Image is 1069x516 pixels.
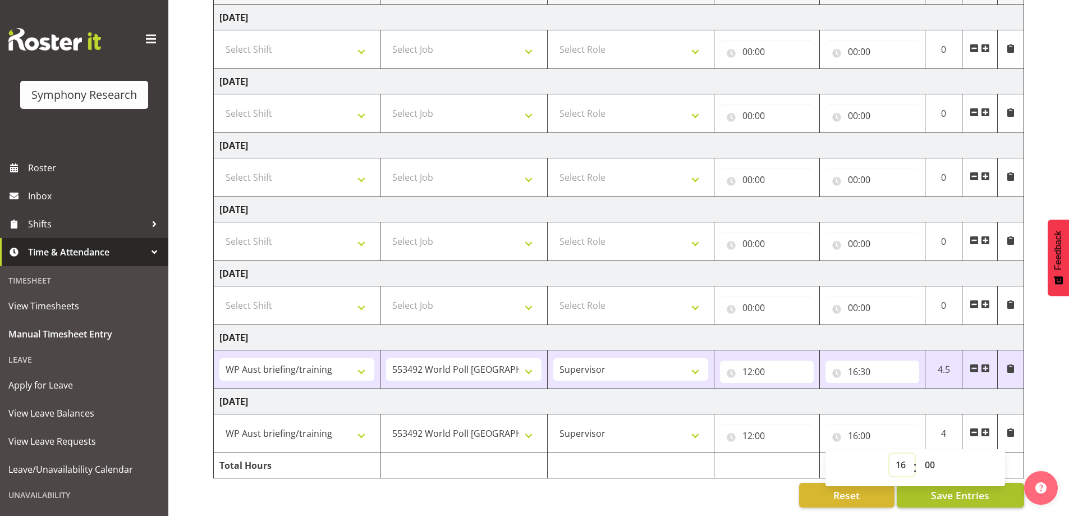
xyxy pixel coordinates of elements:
[913,454,917,482] span: :
[8,326,160,343] span: Manual Timesheet Entry
[825,40,919,63] input: Click to select...
[925,158,962,197] td: 0
[925,222,962,261] td: 0
[720,168,814,191] input: Click to select...
[3,371,166,399] a: Apply for Leave
[28,244,146,261] span: Time & Attendance
[1048,220,1069,296] button: Feedback - Show survey
[3,269,166,292] div: Timesheet
[931,488,989,503] span: Save Entries
[1053,231,1063,270] span: Feedback
[8,433,160,450] span: View Leave Requests
[720,40,814,63] input: Click to select...
[825,168,919,191] input: Click to select...
[825,104,919,127] input: Click to select...
[3,455,166,483] a: Leave/Unavailability Calendar
[3,320,166,348] a: Manual Timesheet Entry
[925,30,962,69] td: 0
[214,389,1024,414] td: [DATE]
[925,350,962,389] td: 4.5
[925,94,962,133] td: 0
[833,488,860,503] span: Reset
[925,414,962,453] td: 4
[720,424,814,447] input: Click to select...
[720,296,814,319] input: Click to select...
[3,399,166,427] a: View Leave Balances
[825,360,919,383] input: Click to select...
[1035,482,1047,494] img: help-xxl-2.png
[8,377,160,394] span: Apply for Leave
[720,360,814,383] input: Click to select...
[897,483,1024,508] button: Save Entries
[3,427,166,455] a: View Leave Requests
[214,69,1024,94] td: [DATE]
[28,216,146,232] span: Shifts
[28,159,163,176] span: Roster
[3,348,166,371] div: Leave
[8,298,160,314] span: View Timesheets
[214,5,1024,30] td: [DATE]
[3,483,166,506] div: Unavailability
[825,296,919,319] input: Click to select...
[799,483,894,508] button: Reset
[825,424,919,447] input: Click to select...
[214,197,1024,222] td: [DATE]
[925,286,962,325] td: 0
[8,461,160,478] span: Leave/Unavailability Calendar
[214,453,380,478] td: Total Hours
[720,104,814,127] input: Click to select...
[8,405,160,422] span: View Leave Balances
[825,232,919,255] input: Click to select...
[214,133,1024,158] td: [DATE]
[28,188,163,204] span: Inbox
[720,232,814,255] input: Click to select...
[214,325,1024,350] td: [DATE]
[8,28,101,51] img: Rosterit website logo
[31,86,137,103] div: Symphony Research
[214,261,1024,286] td: [DATE]
[3,292,166,320] a: View Timesheets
